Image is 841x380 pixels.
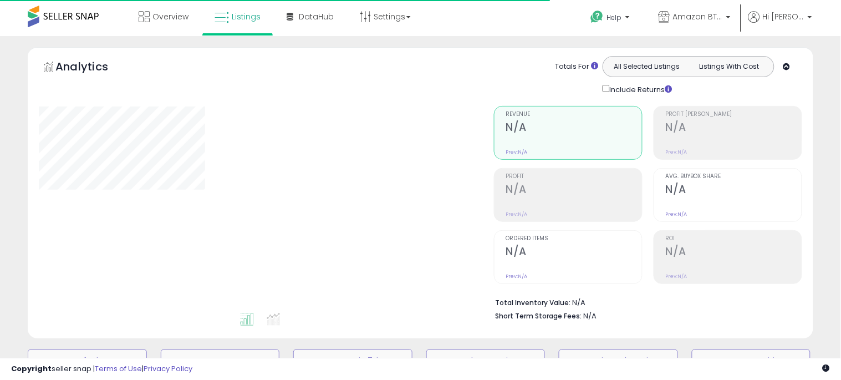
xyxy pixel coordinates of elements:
h2: N/A [506,121,642,136]
small: Prev: N/A [666,273,687,280]
span: DataHub [299,11,334,22]
button: BB Drop in 7d [293,349,412,372]
button: Non Competitive [692,349,811,372]
span: ROI [666,236,802,242]
a: Hi [PERSON_NAME] [748,11,812,36]
a: Privacy Policy [144,363,192,374]
h2: N/A [666,121,802,136]
a: Help [582,2,641,36]
button: BB Price Below Min [559,349,678,372]
button: Needs to Reprice [426,349,546,372]
strong: Copyright [11,363,52,374]
b: Total Inventory Value: [496,298,571,307]
span: Hi [PERSON_NAME] [763,11,804,22]
h2: N/A [506,245,642,260]
span: Revenue [506,112,642,118]
small: Prev: N/A [506,273,528,280]
b: Short Term Storage Fees: [496,311,582,321]
small: Prev: N/A [506,211,528,217]
button: All Selected Listings [606,59,689,74]
div: Totals For [555,62,599,72]
small: Prev: N/A [506,149,528,155]
span: Listings [232,11,261,22]
small: Prev: N/A [666,149,687,155]
h5: Analytics [55,59,130,77]
div: Include Returns [594,83,686,95]
span: Overview [152,11,188,22]
span: Profit [PERSON_NAME] [666,112,802,118]
li: N/A [496,295,794,308]
button: Inventory Age [161,349,280,372]
span: N/A [584,311,597,321]
span: Amazon BTG [673,11,723,22]
h2: N/A [506,183,642,198]
h2: N/A [666,245,802,260]
h2: N/A [666,183,802,198]
span: Ordered Items [506,236,642,242]
span: Help [607,13,622,22]
button: Listings With Cost [688,59,771,74]
span: Avg. Buybox Share [666,174,802,180]
i: Get Help [590,10,604,24]
div: seller snap | | [11,364,192,374]
button: Default [28,349,147,372]
a: Terms of Use [95,363,142,374]
span: Profit [506,174,642,180]
small: Prev: N/A [666,211,687,217]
